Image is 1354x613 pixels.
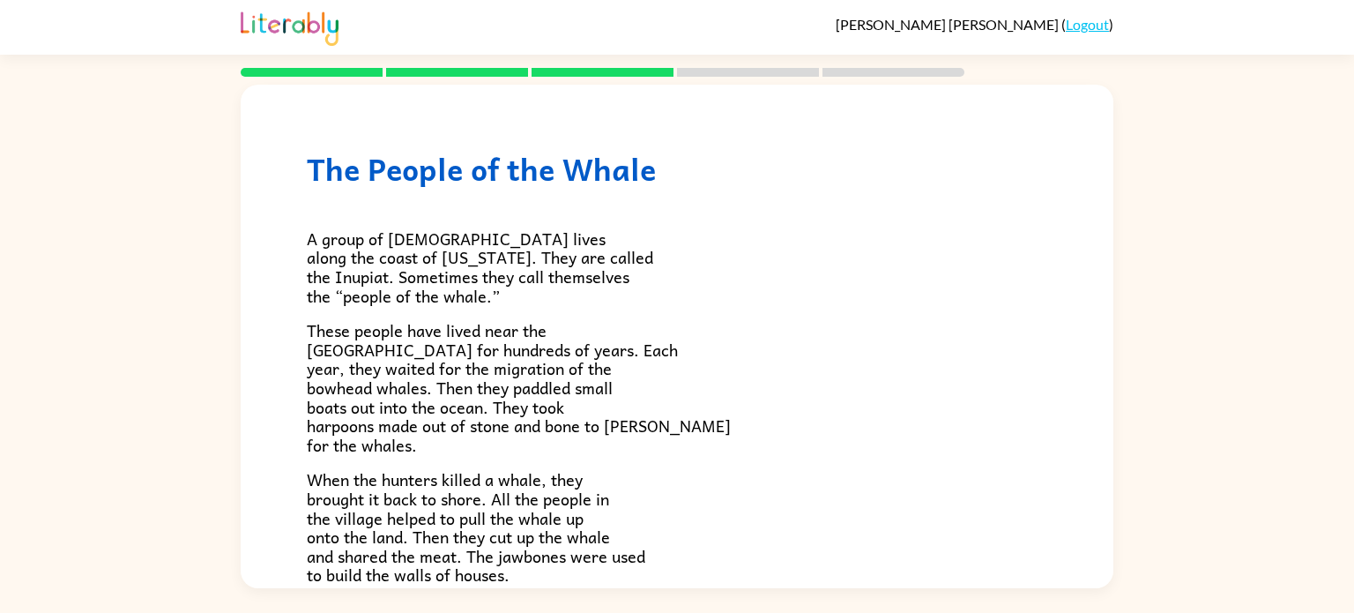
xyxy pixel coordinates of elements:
[307,151,1047,187] h1: The People of the Whale
[836,16,1113,33] div: ( )
[836,16,1061,33] span: [PERSON_NAME] [PERSON_NAME]
[241,7,338,46] img: Literably
[307,467,645,587] span: When the hunters killed a whale, they brought it back to shore. All the people in the village hel...
[307,318,731,458] span: These people have lived near the [GEOGRAPHIC_DATA] for hundreds of years. Each year, they waited ...
[307,226,653,309] span: A group of [DEMOGRAPHIC_DATA] lives along the coast of [US_STATE]. They are called the Inupiat. S...
[1066,16,1109,33] a: Logout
